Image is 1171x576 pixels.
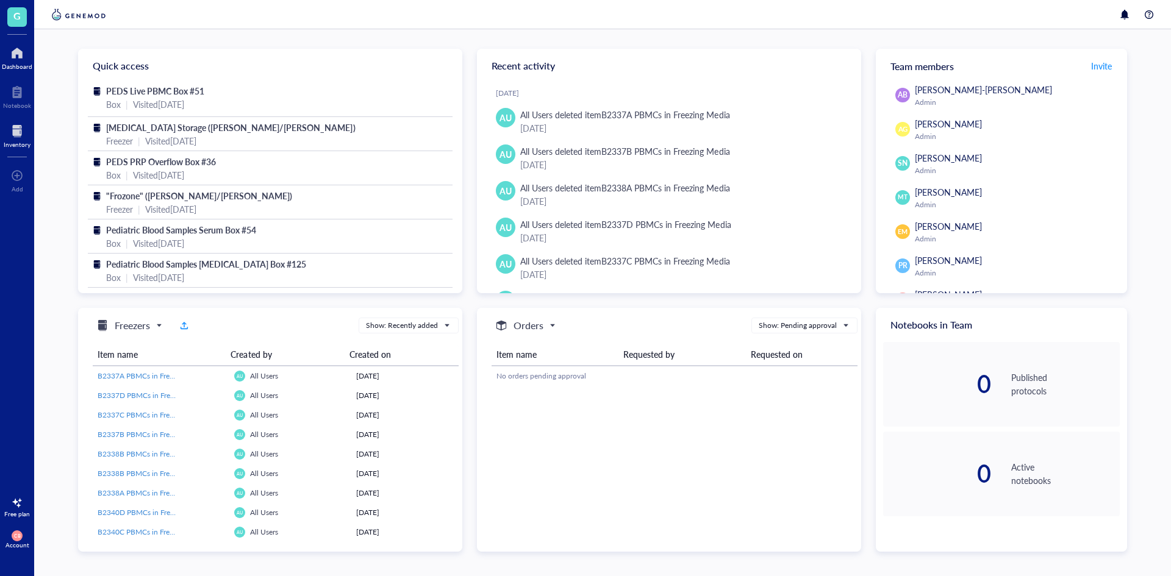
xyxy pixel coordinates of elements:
[4,510,30,517] div: Free plan
[2,43,32,70] a: Dashboard
[93,343,226,366] th: Item name
[78,49,462,83] div: Quick access
[126,271,128,284] div: |
[5,541,29,549] div: Account
[14,533,20,538] span: CB
[618,343,745,366] th: Requested by
[237,471,243,476] span: AU
[133,271,184,284] div: Visited [DATE]
[356,507,454,518] div: [DATE]
[106,271,121,284] div: Box
[345,343,449,366] th: Created on
[133,168,184,182] div: Visited [DATE]
[915,84,1052,96] span: [PERSON_NAME]-[PERSON_NAME]
[356,429,454,440] div: [DATE]
[98,527,224,538] a: B2340C PBMCs in Freezing Media
[250,390,278,400] span: All Users
[746,343,858,366] th: Requested on
[126,236,128,250] div: |
[237,490,243,496] span: AU
[883,461,992,486] div: 0
[106,134,133,148] div: Freezer
[601,145,729,157] div: B2337B PBMCs in Freezing Media
[898,90,908,101] span: AB
[98,410,208,420] span: B2337C PBMCs in Freezing Media
[366,320,438,331] div: Show: Recently added
[250,488,278,498] span: All Users
[356,488,454,499] div: [DATE]
[126,98,128,111] div: |
[106,236,121,250] div: Box
[98,371,224,382] a: B2337A PBMCs in Freezing Media
[1090,56,1112,76] button: Invite
[250,507,278,517] span: All Users
[106,98,121,111] div: Box
[520,158,842,171] div: [DATE]
[601,108,729,121] div: B2337A PBMCs in Freezing Media
[106,168,121,182] div: Box
[477,49,861,83] div: Recent activity
[250,468,278,478] span: All Users
[237,510,243,515] span: AU
[915,186,982,198] span: [PERSON_NAME]
[883,372,992,396] div: 0
[915,118,982,130] span: [PERSON_NAME]
[237,393,243,398] span: AU
[106,121,356,133] span: [MEDICAL_DATA] Storage ([PERSON_NAME]/[PERSON_NAME])
[520,181,730,194] div: All Users deleted item
[915,200,1115,210] div: Admin
[520,144,730,158] div: All Users deleted item
[98,507,224,518] a: B2340D PBMCs in Freezing Media
[356,390,454,401] div: [DATE]
[126,168,128,182] div: |
[356,410,454,421] div: [DATE]
[98,390,209,400] span: B2337D PBMCs in Freezing Media
[138,134,140,148] div: |
[138,202,140,216] div: |
[601,182,729,194] div: B2338A PBMCs in Freezing Media
[98,371,208,381] span: B2337A PBMCs in Freezing Media
[876,49,1127,83] div: Team members
[496,88,851,98] div: [DATE]
[915,234,1115,244] div: Admin
[500,221,512,234] span: AU
[133,98,184,111] div: Visited [DATE]
[237,432,243,437] span: AU
[520,268,842,281] div: [DATE]
[492,343,618,366] th: Item name
[3,82,31,109] a: Notebook
[500,148,512,161] span: AU
[13,8,21,23] span: G
[500,184,512,197] span: AU
[2,63,32,70] div: Dashboard
[98,468,208,478] span: B2338B PBMCs in Freezing Media
[898,193,907,202] span: MT
[250,371,278,381] span: All Users
[520,108,730,121] div: All Users deleted item
[250,410,278,420] span: All Users
[915,132,1115,141] div: Admin
[601,218,731,230] div: B2337D PBMCs in Freezing Media
[226,343,345,366] th: Created by
[915,220,982,232] span: [PERSON_NAME]
[915,152,982,164] span: [PERSON_NAME]
[500,111,512,124] span: AU
[915,166,1115,176] div: Admin
[898,124,908,135] span: AG
[133,236,184,250] div: Visited [DATE]
[106,202,133,216] div: Freezer
[237,373,243,379] span: AU
[237,451,243,457] span: AU
[98,410,224,421] a: B2337C PBMCs in Freezing Media
[4,141,30,148] div: Inventory
[520,218,731,231] div: All Users deleted item
[98,468,224,479] a: B2338B PBMCs in Freezing Media
[237,412,243,418] span: AU
[250,429,278,439] span: All Users
[356,449,454,460] div: [DATE]
[145,202,196,216] div: Visited [DATE]
[49,7,109,22] img: genemod-logo
[98,429,208,439] span: B2337B PBMCs in Freezing Media
[520,231,842,244] div: [DATE]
